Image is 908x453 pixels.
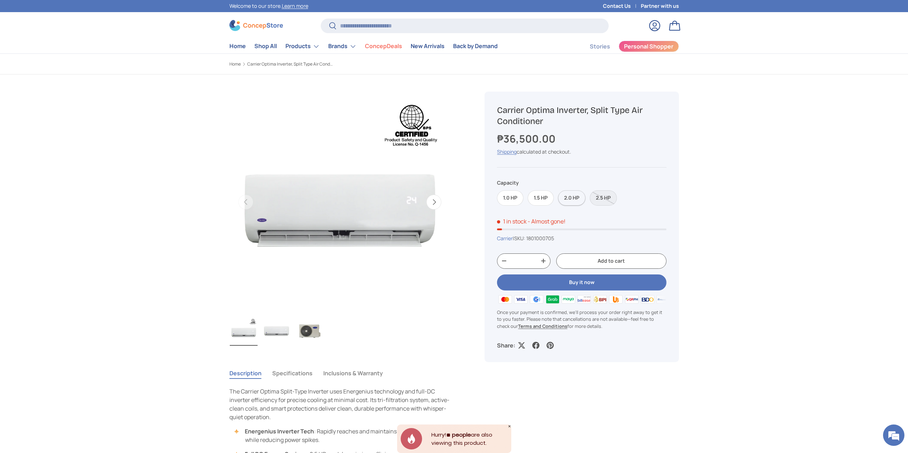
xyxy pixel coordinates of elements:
[245,427,314,435] strong: Energenius Inverter Tech
[497,105,666,127] h1: Carrier Optima Inverter, Split Type Air Conditioner
[497,309,666,330] p: Once your payment is confirmed, we'll process your order right away to get it to you faster. Plea...
[497,274,666,290] button: Buy it now
[528,217,565,225] p: - Almost gone!
[624,294,639,305] img: qrph
[254,39,277,53] a: Shop All
[497,217,527,225] span: 1 in stock
[282,2,308,9] a: Learn more
[518,323,567,329] a: Terms and Conditions
[272,365,313,381] button: Specifications
[508,424,511,428] div: Close
[513,235,554,242] span: |
[229,2,308,10] p: Welcome to our store.
[641,2,679,10] a: Partner with us
[608,294,624,305] img: ubp
[229,365,262,381] button: Description
[365,39,402,53] a: ConcepDeals
[655,294,671,305] img: metrobank
[229,387,450,421] span: The Carrier Optima Split-Type Inverter uses Energenius technology and full-DC inverter efficiency...
[229,39,246,53] a: Home
[229,62,241,66] a: Home
[497,235,513,242] a: Carrier
[237,427,451,444] li: : Rapidly reaches and maintains set temperature while reducing power spikes.
[590,190,617,206] label: Sold out
[263,317,290,346] img: carrier-optima-1.00hp-split-type-inverter-indoor-aircon-unit-full-view-concepstore
[229,92,451,348] media-gallery: Gallery Viewer
[324,39,361,53] summary: Brands
[603,2,641,10] a: Contact Us
[229,20,283,31] img: ConcepStore
[497,341,515,350] p: Share:
[640,294,655,305] img: bdo
[247,62,333,66] a: Carrier Optima Inverter, Split Type Air Conditioner
[230,317,258,346] img: Carrier Optima Inverter, Split Type Air Conditioner
[619,41,679,52] a: Personal Shopper
[576,294,592,305] img: billease
[573,39,679,53] nav: Secondary
[229,61,468,67] nav: Breadcrumbs
[624,43,673,49] span: Personal Shopper
[497,148,517,155] a: Shipping
[592,294,608,305] img: bpi
[497,148,666,155] div: calculated at checkout.
[590,40,610,53] a: Stories
[411,39,445,53] a: New Arrivals
[323,365,383,381] button: Inclusions & Warranty
[513,294,529,305] img: visa
[453,39,498,53] a: Back by Demand
[497,179,519,186] legend: Capacity
[529,294,544,305] img: gcash
[497,294,513,305] img: master
[295,317,323,346] img: carrier-optima-1.00hp-split-type-inverter-outdoor-aircon-unit-full-view-concepstore
[560,294,576,305] img: maya
[281,39,324,53] summary: Products
[526,235,554,242] span: 1801000705
[556,253,666,269] button: Add to cart
[229,39,498,53] nav: Primary
[514,235,525,242] span: SKU:
[497,132,557,146] strong: ₱36,500.00
[544,294,560,305] img: grabpay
